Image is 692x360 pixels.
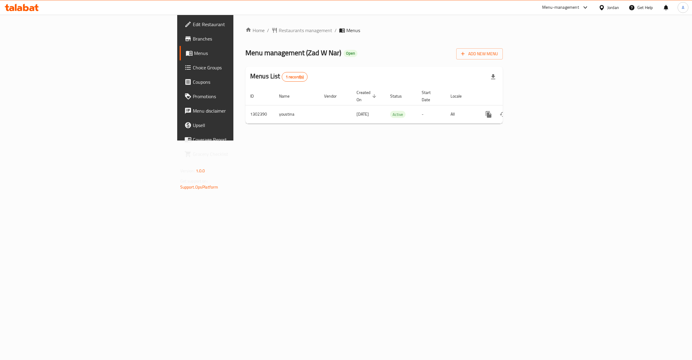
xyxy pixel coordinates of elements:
[193,78,288,86] span: Coupons
[180,60,293,75] a: Choice Groups
[245,87,544,124] table: enhanced table
[486,70,500,84] div: Export file
[250,72,308,82] h2: Menus List
[390,92,410,100] span: Status
[446,105,477,123] td: All
[250,92,262,100] span: ID
[245,46,341,59] span: Menu management ( Zad W Nar )
[193,93,288,100] span: Promotions
[245,27,503,34] nav: breadcrumb
[180,46,293,60] a: Menus
[357,110,369,118] span: [DATE]
[193,107,288,114] span: Menu disclaimer
[451,92,469,100] span: Locale
[180,132,293,147] a: Coverage Report
[282,72,308,82] div: Total records count
[344,50,357,57] div: Open
[180,17,293,32] a: Edit Restaurant
[194,50,288,57] span: Menus
[607,4,619,11] div: Jordan
[193,35,288,42] span: Branches
[417,105,446,123] td: -
[180,147,293,161] a: Grocery Checklist
[542,4,579,11] div: Menu-management
[180,89,293,104] a: Promotions
[193,136,288,143] span: Coverage Report
[422,89,439,103] span: Start Date
[279,27,332,34] span: Restaurants management
[682,4,684,11] span: A
[390,111,405,118] span: Active
[193,21,288,28] span: Edit Restaurant
[193,122,288,129] span: Upsell
[335,27,337,34] li: /
[461,50,498,58] span: Add New Menu
[180,32,293,46] a: Branches
[180,75,293,89] a: Coupons
[180,104,293,118] a: Menu disclaimer
[496,107,510,122] button: Change Status
[180,167,195,175] span: Version:
[196,167,205,175] span: 1.0.0
[274,105,319,123] td: youstina
[272,27,332,34] a: Restaurants management
[346,27,360,34] span: Menus
[481,107,496,122] button: more
[180,183,218,191] a: Support.OpsPlatform
[344,51,357,56] span: Open
[477,87,544,105] th: Actions
[193,150,288,158] span: Grocery Checklist
[180,177,208,185] span: Get support on:
[180,118,293,132] a: Upsell
[324,92,344,100] span: Vendor
[456,48,503,59] button: Add New Menu
[279,92,297,100] span: Name
[193,64,288,71] span: Choice Groups
[282,74,308,80] span: 1 record(s)
[357,89,378,103] span: Created On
